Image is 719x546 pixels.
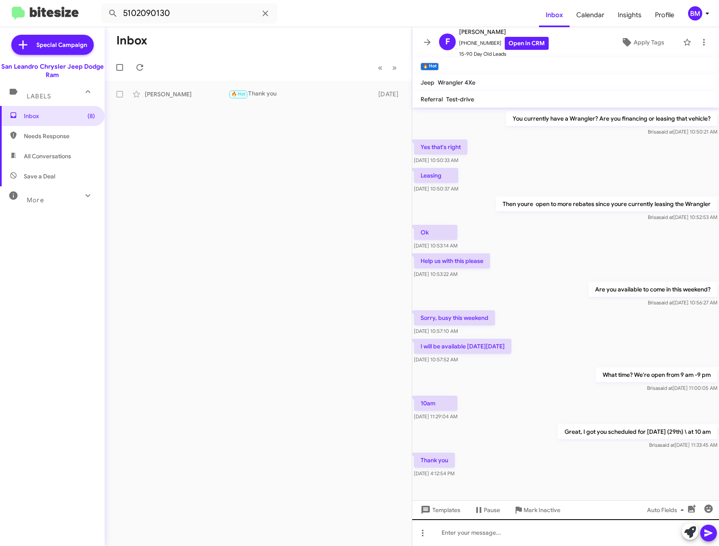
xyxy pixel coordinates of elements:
span: 🔥 Hot [231,91,246,97]
span: Jeep [421,79,434,86]
span: Templates [419,502,460,518]
span: [DATE] 10:57:10 AM [414,328,458,334]
button: Next [387,59,402,76]
button: Templates [412,502,467,518]
input: Search [101,3,277,23]
span: [DATE] 10:53:14 AM [414,242,457,249]
button: Mark Inactive [507,502,567,518]
span: Inbox [24,112,95,120]
span: (8) [87,112,95,120]
span: Apply Tags [634,35,664,50]
a: Insights [611,3,648,27]
span: » [392,62,397,73]
p: Are you available to come in this weekend? [588,282,717,297]
nav: Page navigation example [373,59,402,76]
span: said at [658,385,673,391]
a: Calendar [570,3,611,27]
small: 🔥 Hot [421,63,439,70]
span: Brisa [DATE] 10:56:27 AM [648,299,717,306]
span: Brisa [DATE] 10:52:53 AM [648,214,717,220]
p: I will be available [DATE][DATE] [414,339,511,354]
button: Pause [467,502,507,518]
p: Ok [414,225,457,240]
span: [DATE] 10:50:33 AM [414,157,458,163]
span: [DATE] 10:57:52 AM [414,356,458,363]
span: [PERSON_NAME] [459,27,549,37]
div: [PERSON_NAME] [145,90,229,98]
span: Special Campaign [36,41,87,49]
span: said at [659,214,673,220]
div: BM [688,6,702,21]
span: Brisa [DATE] 10:50:21 AM [648,129,717,135]
span: Auto Fields [647,502,687,518]
span: Brisa [DATE] 11:33:45 AM [649,442,717,448]
p: Help us with this please [414,253,490,268]
a: Profile [648,3,681,27]
a: Inbox [539,3,570,27]
span: [PHONE_NUMBER] [459,37,549,50]
span: « [378,62,383,73]
a: Open in CRM [505,37,549,50]
span: said at [659,129,673,135]
span: Referral [421,95,443,103]
span: [DATE] 10:50:37 AM [414,185,458,192]
span: Test-drive [446,95,474,103]
span: All Conversations [24,152,71,160]
button: Apply Tags [606,35,679,50]
p: Yes that's right [414,139,467,155]
button: Auto Fields [640,502,694,518]
p: 10am [414,396,457,411]
span: [DATE] 4:12:54 PM [414,470,455,476]
span: 15-90 Day Old Leads [459,50,549,58]
span: Save a Deal [24,172,55,180]
p: Then youre open to more rebates since youre currently leasing the Wrangler [496,196,717,211]
span: F [445,35,450,49]
span: Brisa [DATE] 11:00:05 AM [647,385,717,391]
p: Sorry, busy this weekend [414,310,495,325]
h1: Inbox [116,34,147,47]
p: What time? We're open from 9 am -9 pm [596,367,717,382]
span: Pause [484,502,500,518]
span: Wrangler 4Xe [438,79,475,86]
span: said at [659,299,673,306]
span: [DATE] 11:29:04 AM [414,413,457,420]
span: said at [660,442,675,448]
span: [DATE] 10:53:22 AM [414,271,457,277]
button: BM [681,6,710,21]
span: Labels [27,93,51,100]
a: Special Campaign [11,35,94,55]
span: Mark Inactive [524,502,560,518]
button: Previous [373,59,388,76]
span: More [27,196,44,204]
p: Leasing [414,168,458,183]
p: Thank you [414,453,455,468]
p: Great, I got you scheduled for [DATE] (29th) \ at 10 am [558,424,717,439]
p: You currently have a Wrangler? Are you financing or leasing that vehicle? [506,111,717,126]
div: Thank you [229,89,377,99]
div: [DATE] [377,90,405,98]
span: Needs Response [24,132,95,140]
